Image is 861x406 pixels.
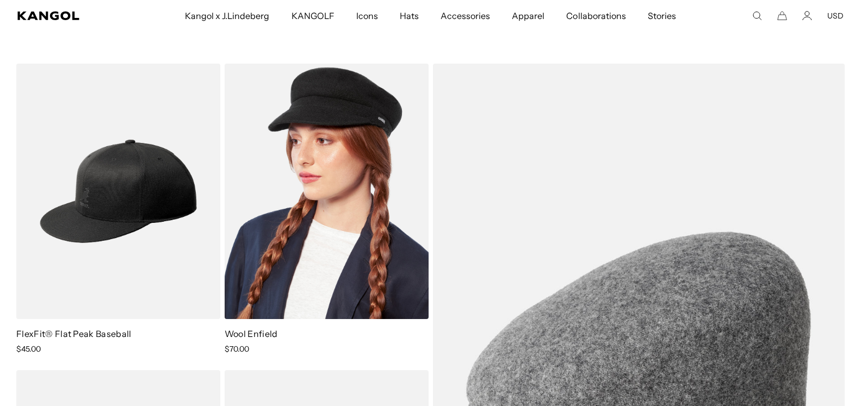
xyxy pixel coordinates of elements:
[16,344,41,354] span: $45.00
[827,11,844,21] button: USD
[225,344,249,354] span: $70.00
[225,328,278,339] a: Wool Enfield
[802,11,812,21] a: Account
[17,11,122,20] a: Kangol
[752,11,762,21] summary: Search here
[16,328,132,339] a: FlexFit® Flat Peak Baseball
[225,64,429,319] img: Wool Enfield
[16,64,220,319] img: FlexFit® Flat Peak Baseball
[777,11,787,21] button: Cart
